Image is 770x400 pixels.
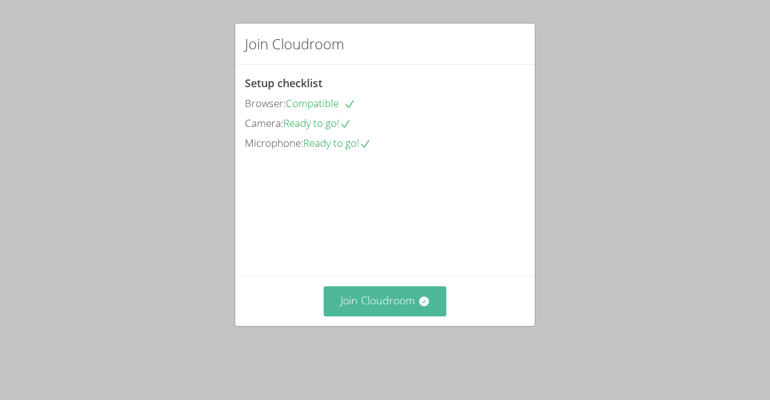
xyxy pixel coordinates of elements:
span: Ready to go! [303,136,371,150]
span: Browser: [245,96,286,110]
span: Setup checklist [245,76,322,90]
span: Camera: [245,116,283,130]
button: Join Cloudroom [324,286,447,316]
span: Ready to go! [283,116,351,130]
h2: Join Cloudroom [245,33,344,55]
span: Compatible [286,96,356,110]
span: Microphone: [245,136,303,150]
